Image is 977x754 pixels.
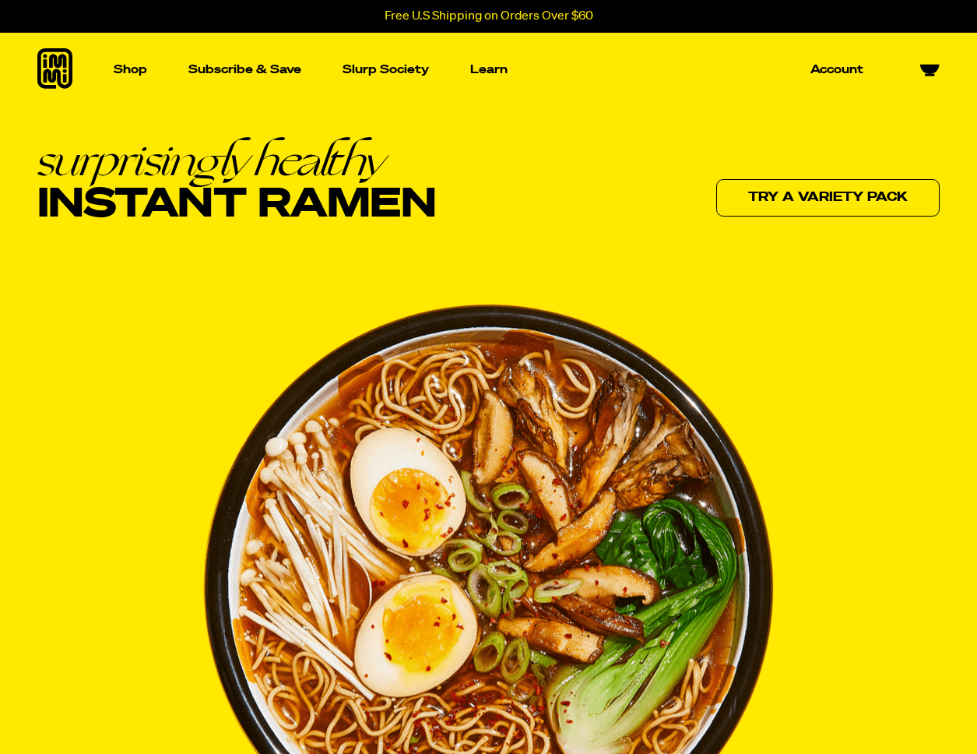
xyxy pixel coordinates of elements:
p: Free U.S Shipping on Orders Over $60 [385,9,593,23]
p: Slurp Society [343,64,429,76]
p: Learn [470,64,508,76]
a: Account [804,58,870,82]
h1: Instant Ramen [37,138,436,227]
nav: Main navigation [107,33,870,107]
a: Shop [107,33,153,107]
p: Account [810,64,863,76]
p: Subscribe & Save [188,64,301,76]
a: Try a variety pack [716,179,940,217]
em: surprisingly healthy [37,138,436,182]
a: Subscribe & Save [182,58,308,82]
a: Slurp Society [336,58,435,82]
p: Shop [114,64,147,76]
a: Learn [464,33,514,107]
